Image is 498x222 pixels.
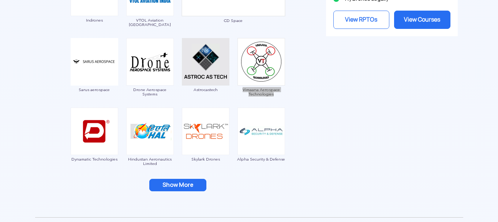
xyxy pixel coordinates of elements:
img: ic_alphasecurity.png [237,108,285,155]
a: View RPTOs [333,11,390,29]
span: Alpha Security & Defense [237,157,285,161]
img: ic_skylark.png [182,108,229,155]
span: CD Space [181,18,285,23]
a: View Courses [394,11,450,29]
img: ic_hindustanaeronautics.png [126,108,174,155]
span: Hindustan Aeronautics Limited [126,157,174,166]
span: Dynamatic Technologies [70,157,119,161]
img: ic_astrocastech.png [182,38,229,86]
span: Vimaana Aerospace Technologies [237,87,285,96]
a: Dynamatic Technologies [70,128,119,161]
img: ic_dynamatic.png [71,108,118,155]
a: Alpha Security & Defense [237,128,285,161]
a: Astrocastech [181,58,230,92]
a: Hindustan Aeronautics Limited [126,128,174,166]
img: ic_droneaerospace.png [126,38,174,86]
span: Skylark Drones [181,157,230,161]
img: img_sarus.png [71,38,118,86]
span: Drone Aerospace Systems [126,87,174,96]
img: ic_vimana-1.png [237,38,285,86]
a: Drone Aerospace Systems [126,58,174,96]
a: Sarus aerospace [70,58,119,92]
span: Sarus aerospace [70,87,119,92]
span: Astrocastech [181,87,230,92]
button: Show More [149,179,206,191]
a: Skylark Drones [181,128,230,161]
span: VTOL Aviation [GEOGRAPHIC_DATA] [126,18,174,27]
span: Indrones [70,18,119,22]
